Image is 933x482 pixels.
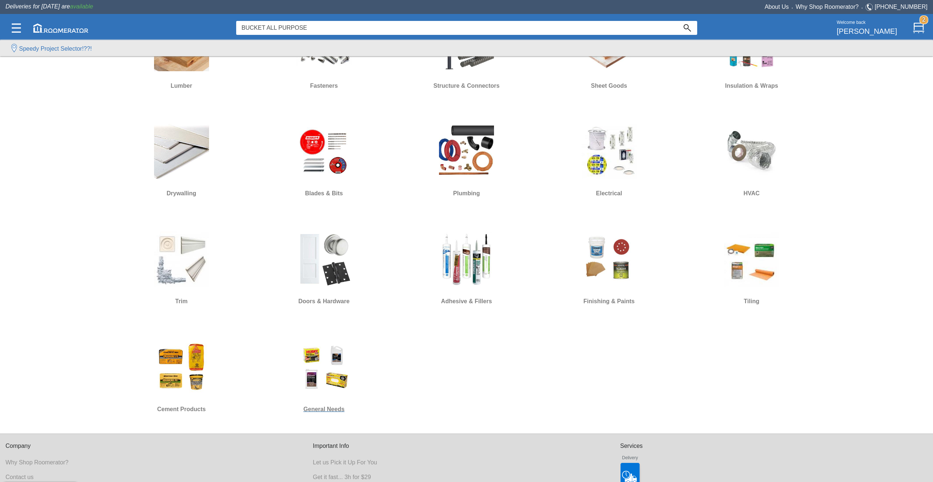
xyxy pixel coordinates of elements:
a: HVAC [706,118,797,203]
h6: Important Info [313,443,620,449]
h6: Services [620,443,927,449]
a: Trim [136,226,227,311]
img: roomerator-logo.svg [33,23,88,33]
img: Search_Icon.svg [684,24,691,32]
img: Finishing_&_Paints.jpg [582,232,637,287]
img: HVAC.jpg [724,124,779,179]
a: General Needs [278,334,370,418]
a: Doors & Hardware [278,226,370,311]
img: Caulking.jpg [439,232,494,287]
img: CMC.jpg [154,340,209,395]
label: Speedy Project Selector!??! [19,44,92,53]
span: • [859,6,866,10]
img: Moulding_&_Millwork.jpg [154,232,209,287]
h6: Cement Products [136,405,227,414]
h6: Delivery [621,453,640,460]
img: Cart.svg [913,22,924,33]
h6: Trim [136,297,227,306]
a: Finishing & Paints [563,226,655,311]
span: available [70,3,93,10]
a: Blades & Bits [278,118,370,203]
h6: Electrical [563,189,655,198]
a: [PHONE_NUMBER] [875,4,927,10]
a: Why Shop Roomerator? [6,459,69,465]
h6: Finishing & Paints [563,297,655,306]
h6: Tiling [706,297,797,306]
img: Electrical.jpg [582,124,637,179]
h6: Adhesive & Fillers [421,297,512,306]
h6: Lumber [136,81,227,91]
span: Deliveries for [DATE] are [6,3,93,10]
a: Get it fast... 3h for $29 [313,474,371,480]
a: Why Shop Roomerator? [796,4,859,10]
h6: Blades & Bits [278,189,370,198]
img: Drywall.jpg [154,124,209,179]
a: Contact us [6,474,33,480]
a: Let us Pick it Up For You [313,459,377,465]
img: DH.jpg [296,232,351,287]
h6: Drywalling [136,189,227,198]
a: Tiling [706,226,797,311]
h6: Sheet Goods [563,81,655,91]
h6: General Needs [278,405,370,414]
a: Adhesive & Fillers [421,226,512,311]
h6: HVAC [706,189,797,198]
img: Categories.svg [12,23,21,33]
input: Search...? [236,21,677,35]
img: Telephone.svg [866,3,875,12]
img: GeneralNeeds.jpg [296,340,351,395]
h6: Insulation & Wraps [706,81,797,91]
h6: Doors & Hardware [278,297,370,306]
h6: Plumbing [421,189,512,198]
img: Blades-&-Bits.jpg [296,124,351,179]
span: • [789,6,796,10]
img: Tiling.jpg [724,232,779,287]
h6: Company [6,443,313,449]
a: Plumbing [421,118,512,203]
a: About Us [765,4,789,10]
a: Cement Products [136,334,227,418]
h6: Fasteners [278,81,370,91]
img: Plumbing.jpg [439,124,494,179]
h6: Structure & Connectors [421,81,512,91]
a: Electrical [563,118,655,203]
a: Drywalling [136,118,227,203]
strong: 2 [919,15,928,24]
